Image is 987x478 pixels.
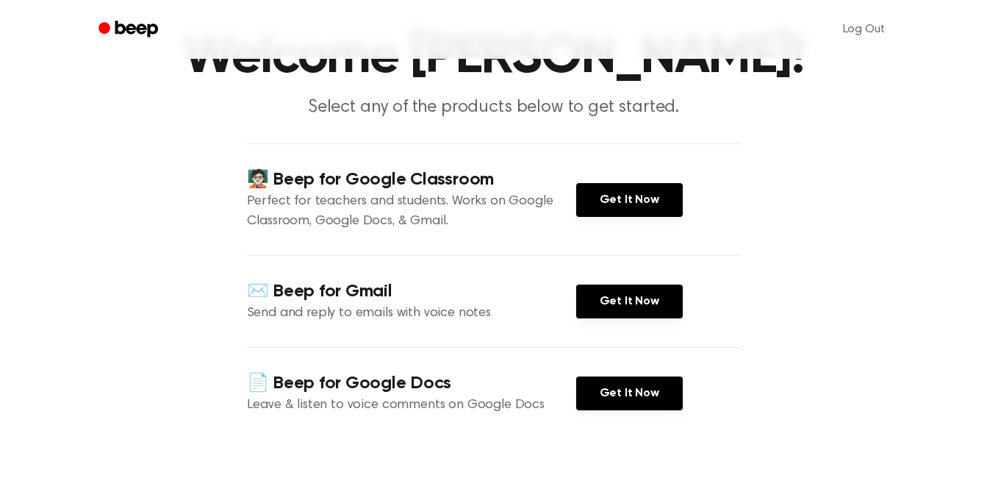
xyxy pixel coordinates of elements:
p: Perfect for teachers and students. Works on Google Classroom, Google Docs, & Gmail. [247,192,576,232]
a: Log Out [828,12,900,47]
h4: 🧑🏻‍🏫 Beep for Google Classroom [247,168,576,192]
h4: ✉️ Beep for Gmail [247,279,576,304]
p: Send and reply to emails with voice notes [247,304,576,324]
p: Select any of the products below to get started. [212,96,776,120]
a: Get It Now [576,377,683,410]
a: Get It Now [576,183,683,217]
h4: 📄 Beep for Google Docs [247,371,576,396]
a: Beep [88,15,171,44]
p: Leave & listen to voice comments on Google Docs [247,396,576,415]
a: Get It Now [576,285,683,318]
